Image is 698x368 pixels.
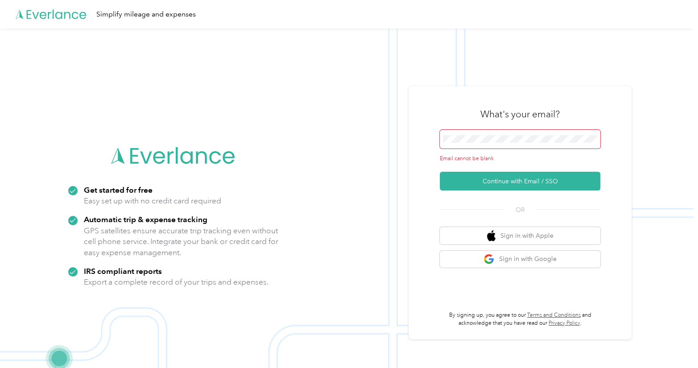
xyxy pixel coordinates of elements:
[440,155,600,163] div: Email cannot be blank
[440,172,600,190] button: Continue with Email / SSO
[487,230,496,241] img: apple logo
[96,9,196,20] div: Simplify mileage and expenses
[84,215,207,224] strong: Automatic trip & expense tracking
[480,108,560,120] h3: What's your email?
[549,320,580,327] a: Privacy Policy
[440,311,600,327] p: By signing up, you agree to our and acknowledge that you have read our .
[440,251,600,268] button: google logoSign in with Google
[440,227,600,244] button: apple logoSign in with Apple
[84,225,279,258] p: GPS satellites ensure accurate trip tracking even without cell phone service. Integrate your bank...
[84,185,153,194] strong: Get started for free
[504,205,536,215] span: OR
[527,312,581,318] a: Terms and Conditions
[483,254,495,265] img: google logo
[84,266,162,276] strong: IRS compliant reports
[84,277,268,288] p: Export a complete record of your trips and expenses.
[84,195,221,207] p: Easy set up with no credit card required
